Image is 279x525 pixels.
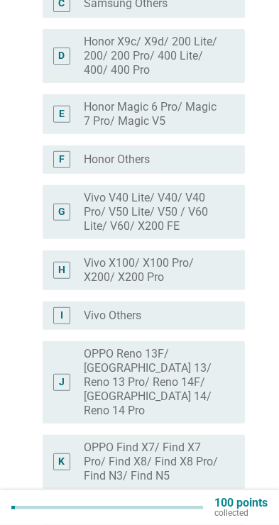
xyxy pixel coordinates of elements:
div: E [59,106,65,121]
div: H [58,262,65,277]
label: Honor X9c/ X9d/ 200 Lite/ 200/ 200 Pro/ 400 Lite/ 400/ 400 Pro [84,35,222,77]
div: K [58,454,65,469]
label: OPPO Reno 13F/ [GEOGRAPHIC_DATA] 13/ Reno 13 Pro/ Reno 14F/ [GEOGRAPHIC_DATA] 14/ Reno 14 Pro [84,347,222,418]
div: F [59,152,65,167]
label: Vivo X100/ X100 Pro/ X200/ X200 Pro [84,256,222,284]
label: Honor Magic 6 Pro/ Magic 7 Pro/ Magic V5 [84,100,222,128]
p: 100 points [214,498,268,508]
label: OPPO Find X7/ Find X7 Pro/ Find X8/ Find X8 Pro/ Find N3/ Find N5 [84,441,222,483]
p: collected [214,508,268,518]
div: G [58,204,65,219]
label: Honor Others [84,153,150,167]
div: I [60,308,63,323]
div: J [59,375,65,389]
label: Vivo Others [84,309,141,323]
label: Vivo V40 Lite/ V40/ V40 Pro/ V50 Lite/ V50 / V60 Lite/ V60/ X200 FE [84,191,222,233]
div: D [58,48,65,63]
